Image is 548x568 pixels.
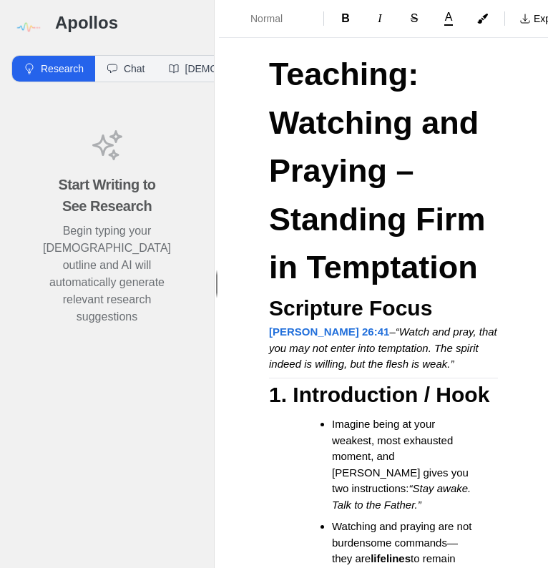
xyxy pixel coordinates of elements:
button: Chat [95,56,157,82]
span: Scripture Focus [269,296,432,320]
strong: lifelines [371,552,411,564]
em: “Stay awake. Talk to the Father.” [332,482,474,511]
button: Format Italics [364,7,396,30]
h3: Apollos [55,11,202,34]
button: Format Strikethrough [398,7,430,30]
button: A [433,9,464,29]
button: [DEMOGRAPHIC_DATA] [157,56,309,82]
span: Imagine being at your weakest, most exhausted moment, and [PERSON_NAME] gives you two instructions: [332,418,471,494]
img: logo [11,11,44,44]
button: Formatting Options [225,6,318,31]
strong: 1. Introduction / Hook [269,383,489,406]
strong: Teaching: Watching and Praying – Standing Firm in Temptation [269,56,494,285]
button: Format Bold [330,7,361,30]
p: Begin typing your [DEMOGRAPHIC_DATA] outline and AI will automatically generate relevant research... [43,222,171,325]
a: [PERSON_NAME] 26:41 [269,325,389,338]
button: Research [12,56,95,82]
span: A [445,11,453,23]
span: I [378,12,381,24]
h4: Start Writing to See Research [46,174,168,217]
em: “Watch and pray, that you may not enter into temptation. The spirit indeed is willing, but the fl... [269,325,500,370]
span: Watching and praying are not burdensome commands—they are [332,520,475,564]
span: – [389,325,395,338]
span: Normal [250,11,300,26]
span: B [341,12,350,24]
span: S [411,12,419,24]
